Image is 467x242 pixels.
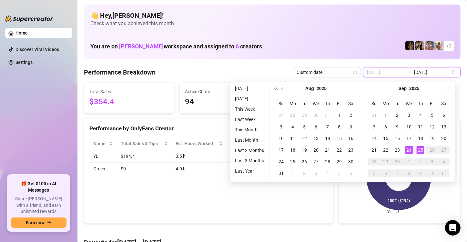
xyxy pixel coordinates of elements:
span: Custom date [297,67,357,77]
div: 9 [347,123,355,131]
span: calendar [353,70,357,74]
div: 28 [370,158,378,166]
span: 94 [185,96,264,108]
td: 2025-08-17 [275,144,287,156]
td: 2025-08-25 [287,156,299,167]
td: 2025-08-29 [333,156,345,167]
td: 2025-08-16 [345,133,357,144]
td: 2025-10-05 [368,167,380,179]
div: 3 [428,158,436,166]
a: Discover Viral Videos [15,47,59,52]
td: 2025-09-23 [391,144,403,156]
td: 2025-10-10 [426,167,438,179]
td: 2025-09-11 [415,121,426,133]
div: 23 [393,146,401,154]
span: Total Sales [89,88,169,95]
div: 15 [335,135,343,142]
div: 12 [428,123,436,131]
td: 2025-08-08 [333,121,345,133]
td: 2025-08-28 [322,156,333,167]
div: 1 [335,111,343,119]
img: D [405,41,414,50]
td: 2025-08-03 [275,121,287,133]
th: Sales / Hour [227,137,268,150]
span: swap-right [406,70,411,75]
td: 2025-08-23 [345,144,357,156]
li: Last 3 Months [232,157,267,165]
div: 5 [300,123,308,131]
div: 21 [370,146,378,154]
button: Earn nowarrow-right [11,217,66,228]
td: 2025-09-06 [438,109,450,121]
div: 15 [382,135,390,142]
div: 7 [370,123,378,131]
td: 2025-09-21 [368,144,380,156]
td: 2025-08-19 [299,144,310,156]
td: 2025-09-20 [438,133,450,144]
div: 6 [440,111,448,119]
td: 2025-09-26 [426,144,438,156]
div: 4 [289,123,297,131]
div: 5 [370,169,378,177]
th: We [310,98,322,109]
td: 2025-09-29 [380,156,391,167]
button: Last year (Control + left) [272,82,279,95]
li: Last Year [232,167,267,175]
a: Settings [15,60,33,65]
td: 2025-08-21 [322,144,333,156]
div: 16 [393,135,401,142]
div: 8 [382,123,390,131]
div: 19 [300,146,308,154]
td: 2025-07-29 [299,109,310,121]
button: Choose a year [409,82,419,95]
td: 2025-08-26 [299,156,310,167]
div: 14 [324,135,331,142]
div: 4 [324,169,331,177]
td: 2025-10-07 [391,167,403,179]
td: 4.0 h [172,163,227,175]
td: 2025-09-03 [403,109,415,121]
td: 2025-07-27 [275,109,287,121]
th: Mo [287,98,299,109]
td: 2025-09-02 [391,109,403,121]
div: 19 [428,135,436,142]
div: 1 [382,111,390,119]
div: Performance by OnlyFans Creator [89,124,328,133]
th: Tu [299,98,310,109]
div: 29 [382,158,390,166]
td: 2025-09-17 [403,133,415,144]
div: 27 [440,146,448,154]
td: 2025-09-18 [415,133,426,144]
div: 13 [440,123,448,131]
div: 22 [335,146,343,154]
div: 2 [417,158,424,166]
td: 2025-09-09 [391,121,403,133]
td: 2025-08-27 [310,156,322,167]
div: 6 [312,123,320,131]
td: 2025-08-02 [345,109,357,121]
div: 6 [382,169,390,177]
td: 2025-09-15 [380,133,391,144]
div: 24 [405,146,413,154]
text: YL… [387,210,394,215]
li: Last Month [232,136,267,144]
img: logo-BBDzfeDw.svg [5,15,54,22]
td: 2025-10-08 [403,167,415,179]
td: 2025-08-01 [333,109,345,121]
div: 21 [324,146,331,154]
li: This Month [232,126,267,134]
td: 2025-09-07 [368,121,380,133]
th: Sa [345,98,357,109]
div: 6 [347,169,355,177]
td: 2025-08-09 [345,121,357,133]
h4: 👋 Hey, [PERSON_NAME] ! [90,11,454,20]
td: 2025-09-14 [368,133,380,144]
div: 4 [440,158,448,166]
h1: You are on workspace and assigned to creators [90,43,262,50]
th: Su [275,98,287,109]
span: 6 [236,43,239,50]
span: 🎁 Get $100 in AI Messages [11,181,66,193]
div: 26 [300,158,308,166]
div: 3 [405,111,413,119]
input: End date [414,69,451,76]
